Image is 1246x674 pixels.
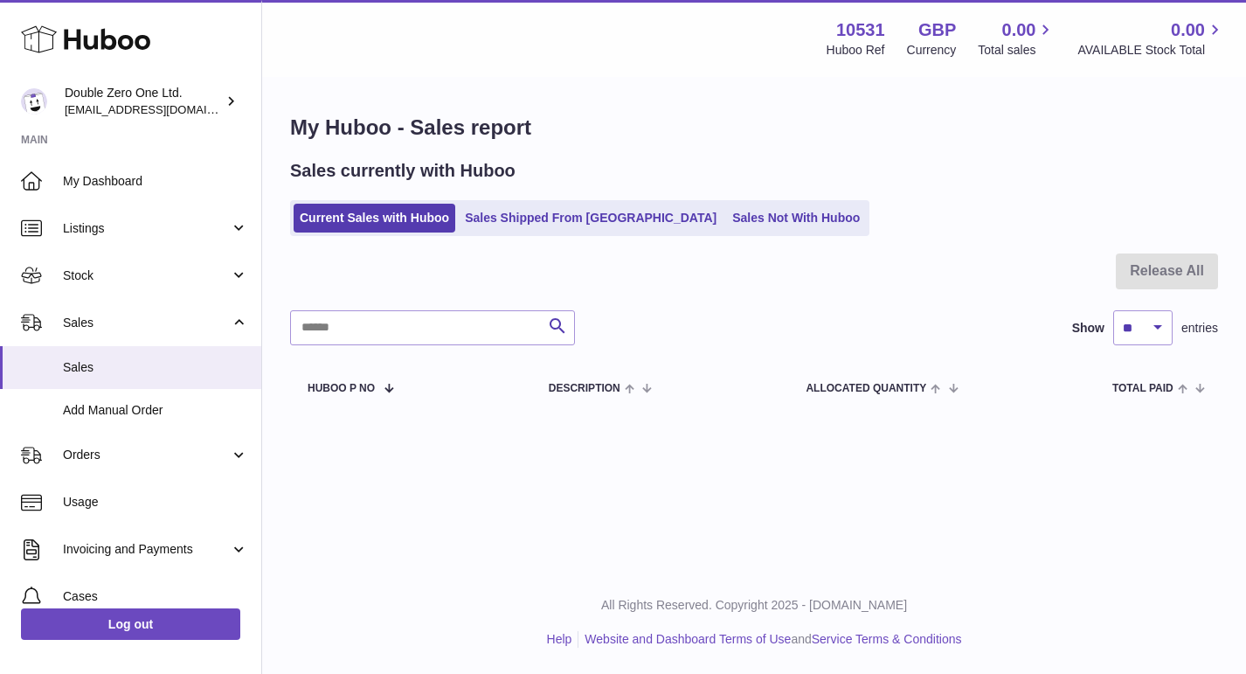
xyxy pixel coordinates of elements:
div: Huboo Ref [827,42,885,59]
span: AVAILABLE Stock Total [1077,42,1225,59]
span: Invoicing and Payments [63,541,230,558]
a: Sales Not With Huboo [726,204,866,233]
a: 0.00 AVAILABLE Stock Total [1077,18,1225,59]
span: My Dashboard [63,173,248,190]
a: Log out [21,608,240,640]
li: and [578,631,961,648]
h2: Sales currently with Huboo [290,159,516,183]
label: Show [1072,320,1104,337]
div: Double Zero One Ltd. [65,85,222,118]
span: Listings [63,220,230,237]
strong: GBP [918,18,956,42]
h1: My Huboo - Sales report [290,114,1218,142]
strong: 10531 [836,18,885,42]
span: 0.00 [1002,18,1036,42]
span: Sales [63,359,248,376]
a: Service Terms & Conditions [812,632,962,646]
span: Orders [63,447,230,463]
a: 0.00 Total sales [978,18,1056,59]
span: Total paid [1112,383,1173,394]
span: Add Manual Order [63,402,248,419]
span: Total sales [978,42,1056,59]
p: All Rights Reserved. Copyright 2025 - [DOMAIN_NAME] [276,597,1232,614]
img: hello@001skincare.com [21,88,47,115]
a: Current Sales with Huboo [294,204,455,233]
span: 0.00 [1171,18,1205,42]
div: Currency [907,42,957,59]
a: Help [547,632,572,646]
span: Description [549,383,620,394]
span: entries [1181,320,1218,337]
a: Sales Shipped From [GEOGRAPHIC_DATA] [459,204,723,233]
span: Stock [63,268,230,284]
span: Usage [63,494,248,511]
span: ALLOCATED Quantity [806,383,926,394]
span: [EMAIL_ADDRESS][DOMAIN_NAME] [65,102,257,116]
a: Website and Dashboard Terms of Use [585,632,791,646]
span: Huboo P no [308,383,375,394]
span: Cases [63,588,248,605]
span: Sales [63,315,230,331]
